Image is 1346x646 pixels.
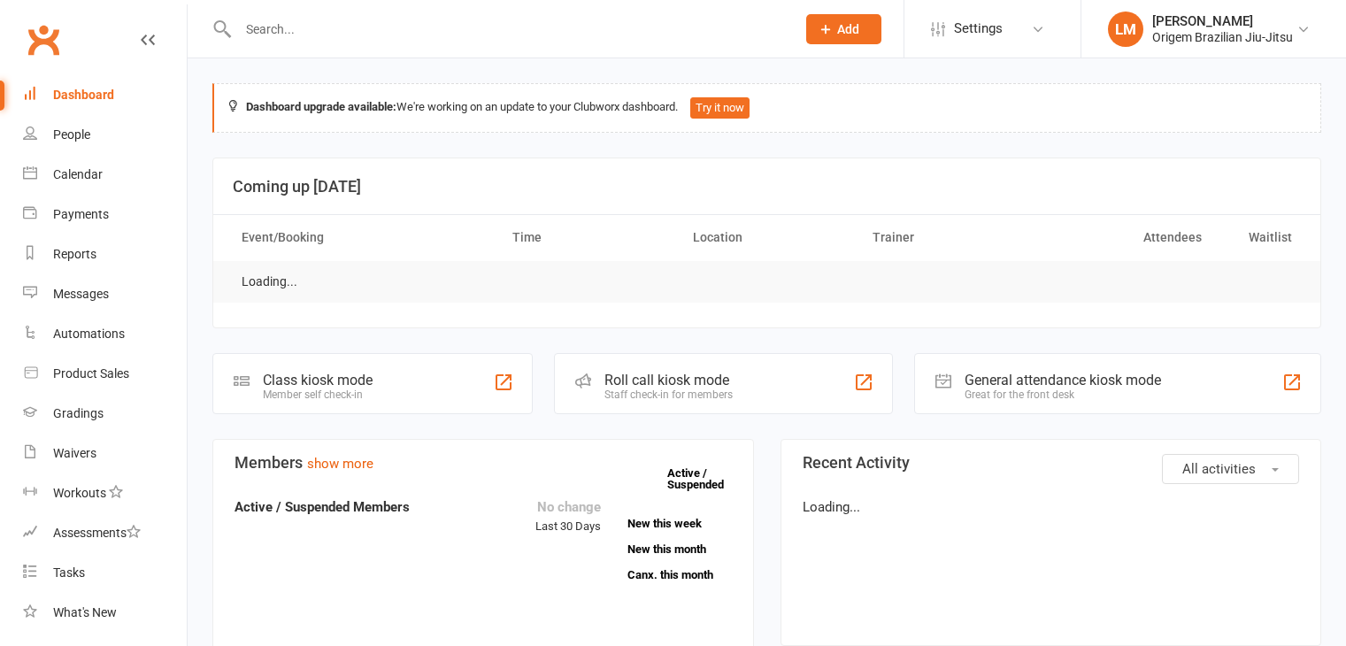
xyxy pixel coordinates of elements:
[604,388,733,401] div: Staff check-in for members
[53,127,90,142] div: People
[803,454,1300,472] h3: Recent Activity
[1037,215,1218,260] th: Attendees
[627,543,732,555] a: New this month
[263,388,373,401] div: Member self check-in
[23,115,187,155] a: People
[53,287,109,301] div: Messages
[803,496,1300,518] p: Loading...
[965,388,1161,401] div: Great for the front desk
[53,486,106,500] div: Workouts
[23,394,187,434] a: Gradings
[1108,12,1143,47] div: LM
[604,372,733,388] div: Roll call kiosk mode
[496,215,677,260] th: Time
[23,155,187,195] a: Calendar
[53,247,96,261] div: Reports
[23,513,187,553] a: Assessments
[23,553,187,593] a: Tasks
[806,14,881,44] button: Add
[226,215,496,260] th: Event/Booking
[53,366,129,381] div: Product Sales
[23,593,187,633] a: What's New
[1218,215,1308,260] th: Waitlist
[627,569,732,581] a: Canx. this month
[1182,461,1256,477] span: All activities
[53,406,104,420] div: Gradings
[667,454,745,504] a: Active / Suspended
[837,22,859,36] span: Add
[212,83,1321,133] div: We're working on an update to your Clubworx dashboard.
[53,446,96,460] div: Waivers
[23,314,187,354] a: Automations
[1152,13,1293,29] div: [PERSON_NAME]
[233,17,783,42] input: Search...
[235,454,732,472] h3: Members
[53,207,109,221] div: Payments
[235,499,410,515] strong: Active / Suspended Members
[233,178,1301,196] h3: Coming up [DATE]
[677,215,858,260] th: Location
[53,88,114,102] div: Dashboard
[53,565,85,580] div: Tasks
[23,75,187,115] a: Dashboard
[23,235,187,274] a: Reports
[23,473,187,513] a: Workouts
[857,215,1037,260] th: Trainer
[1152,29,1293,45] div: Origem Brazilian Jiu-Jitsu
[535,496,601,536] div: Last 30 Days
[690,97,750,119] button: Try it now
[954,9,1003,49] span: Settings
[23,195,187,235] a: Payments
[53,526,141,540] div: Assessments
[21,18,65,62] a: Clubworx
[226,261,313,303] td: Loading...
[307,456,373,472] a: show more
[965,372,1161,388] div: General attendance kiosk mode
[246,100,396,113] strong: Dashboard upgrade available:
[53,605,117,619] div: What's New
[535,496,601,518] div: No change
[23,434,187,473] a: Waivers
[23,274,187,314] a: Messages
[53,167,103,181] div: Calendar
[263,372,373,388] div: Class kiosk mode
[1162,454,1299,484] button: All activities
[23,354,187,394] a: Product Sales
[53,327,125,341] div: Automations
[627,518,732,529] a: New this week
